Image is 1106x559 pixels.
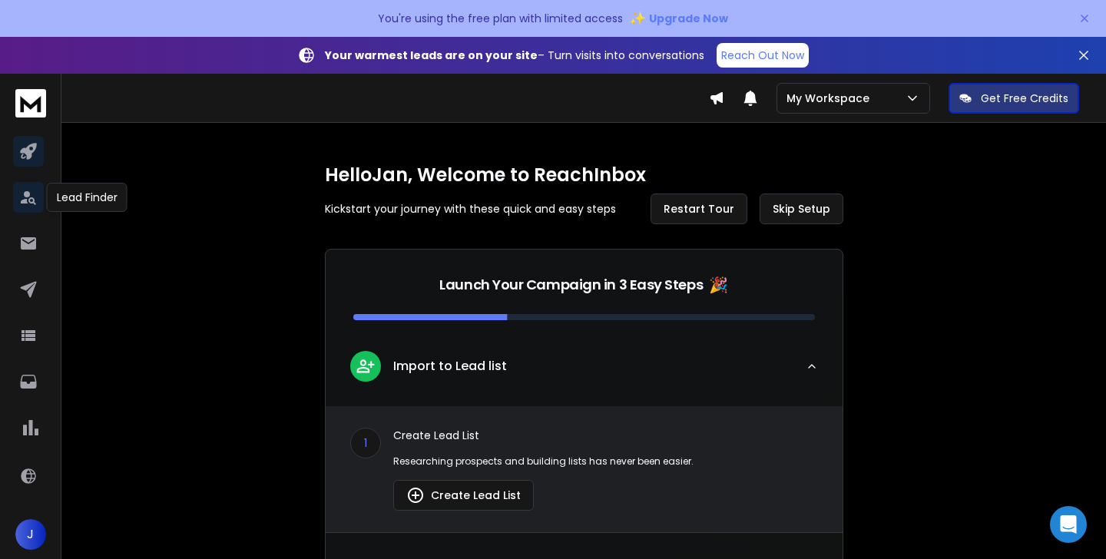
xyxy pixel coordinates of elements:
[325,201,616,217] p: Kickstart your journey with these quick and easy steps
[350,428,381,458] div: 1
[15,519,46,550] button: J
[325,48,538,63] strong: Your warmest leads are on your site
[15,89,46,117] img: logo
[786,91,876,106] p: My Workspace
[393,455,818,468] p: Researching prospects and building lists has never been easier.
[721,48,804,63] p: Reach Out Now
[760,193,843,224] button: Skip Setup
[949,83,1079,114] button: Get Free Credits
[325,48,704,63] p: – Turn visits into conversations
[393,357,507,375] p: Import to Lead list
[439,274,703,296] p: Launch Your Campaign in 3 Easy Steps
[629,3,728,34] button: ✨Upgrade Now
[651,193,747,224] button: Restart Tour
[47,183,127,212] div: Lead Finder
[378,11,623,26] p: You're using the free plan with limited access
[326,406,843,532] div: leadImport to Lead list
[393,480,534,511] button: Create Lead List
[406,486,425,504] img: lead
[981,91,1068,106] p: Get Free Credits
[773,201,830,217] span: Skip Setup
[325,163,843,187] h1: Hello Jan , Welcome to ReachInbox
[326,339,843,406] button: leadImport to Lead list
[1050,506,1087,543] div: Open Intercom Messenger
[709,274,728,296] span: 🎉
[629,8,646,29] span: ✨
[717,43,809,68] a: Reach Out Now
[649,11,728,26] span: Upgrade Now
[356,356,376,375] img: lead
[393,428,818,443] p: Create Lead List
